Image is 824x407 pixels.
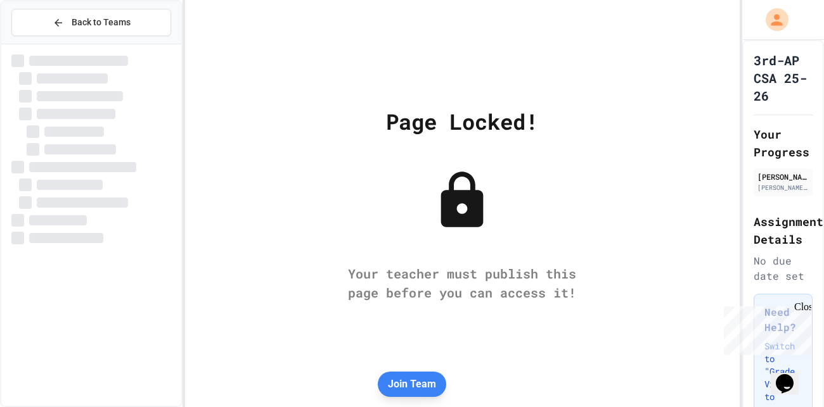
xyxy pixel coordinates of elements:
div: Your teacher must publish this page before you can access it! [335,264,589,302]
div: [PERSON_NAME] [757,171,809,182]
h1: 3rd-AP CSA 25-26 [754,51,813,104]
span: Back to Teams [72,16,131,29]
div: Page Locked! [386,105,538,137]
h2: Assignment Details [754,213,813,248]
div: My Account [752,5,792,34]
button: Back to Teams [11,9,171,36]
iframe: chat widget [719,301,811,355]
div: No due date set [754,253,813,284]
div: Chat with us now!Close [5,5,87,80]
h2: Your Progress [754,125,813,161]
button: Join Team [378,372,446,397]
div: [PERSON_NAME][EMAIL_ADDRESS][PERSON_NAME][DOMAIN_NAME] [757,183,809,192]
iframe: chat widget [771,356,811,394]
